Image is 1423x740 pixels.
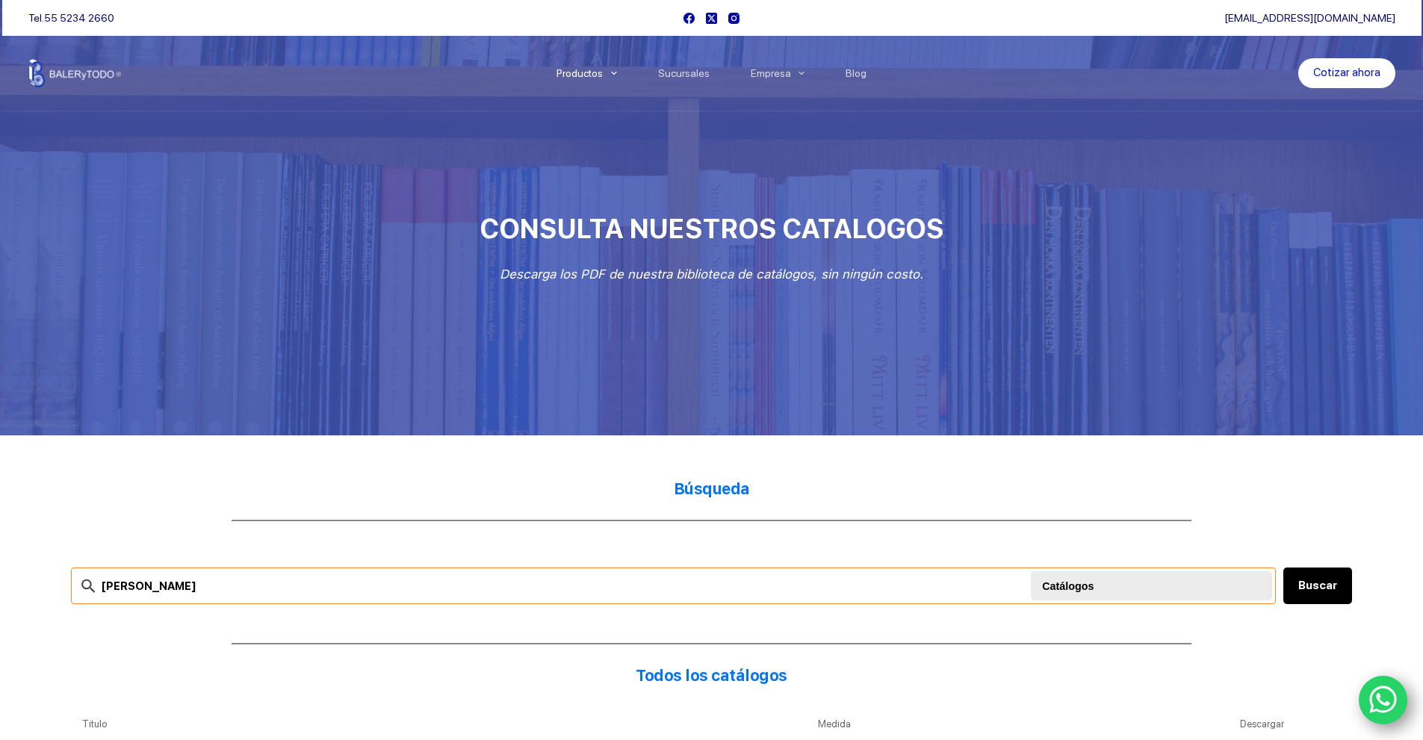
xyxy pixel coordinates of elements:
span: CONSULTA NUESTROS CATALOGOS [480,213,943,245]
strong: Búsqueda [674,479,750,498]
img: search-24.svg [79,576,98,595]
a: Cotizar ahora [1298,58,1395,88]
a: WhatsApp [1359,676,1408,725]
a: Facebook [683,13,695,24]
a: 55 5234 2660 [44,12,114,24]
img: Balerytodo [28,59,122,87]
nav: Menu Principal [536,36,887,111]
span: Tel. [28,12,114,24]
a: [EMAIL_ADDRESS][DOMAIN_NAME] [1224,12,1395,24]
button: Buscar [1283,568,1352,604]
a: X (Twitter) [706,13,717,24]
a: Instagram [728,13,740,24]
em: Descarga los PDF de nuestra biblioteca de catálogos, sin ningún costo. [500,267,923,282]
input: Search files... [71,568,1276,604]
strong: Todos los catálogos [636,666,787,685]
